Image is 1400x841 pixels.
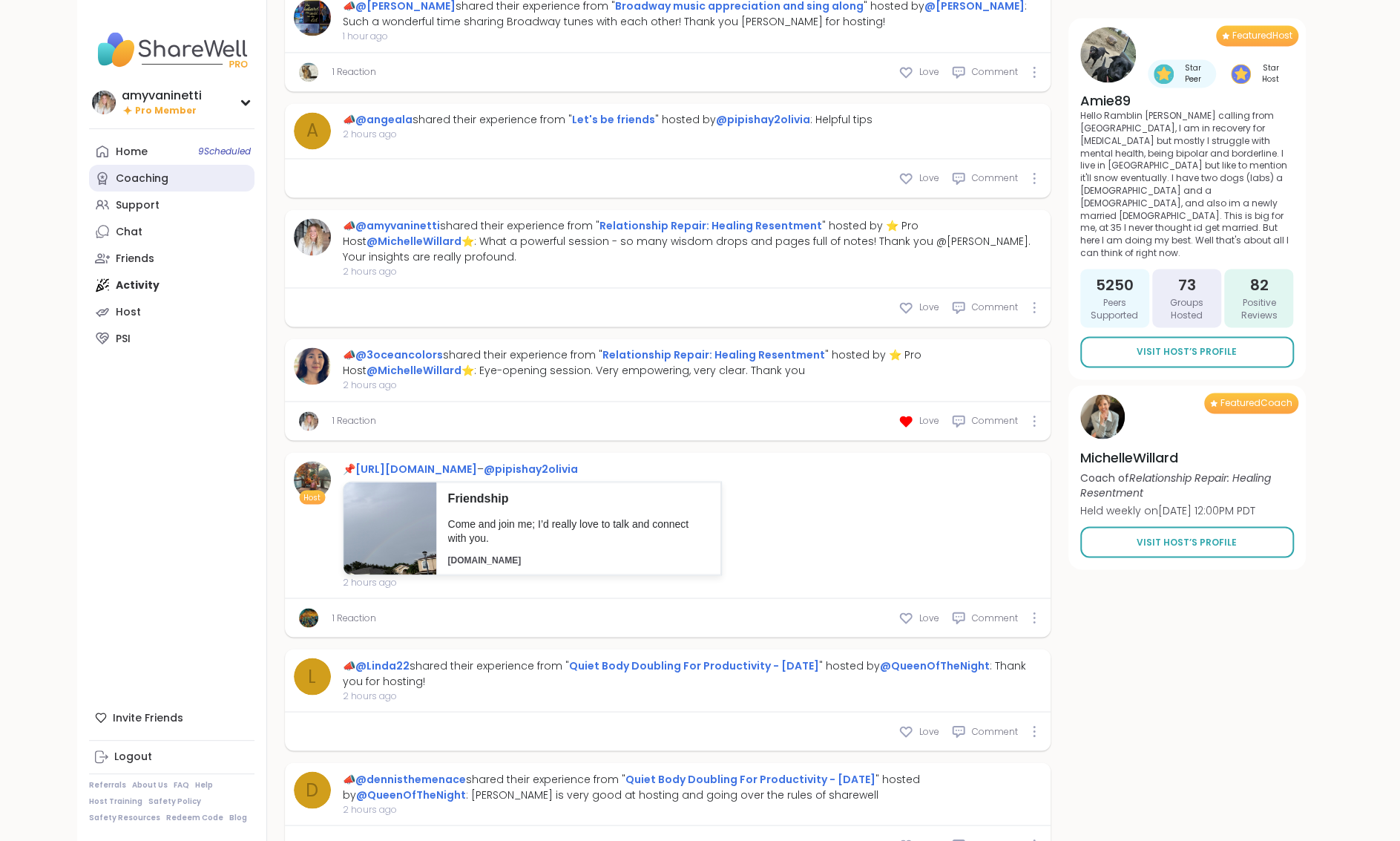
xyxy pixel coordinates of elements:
[1096,275,1134,295] span: 5250
[367,363,461,378] a: @MichelleWillard
[355,218,440,233] a: @amyvaninetti
[174,780,189,791] a: FAQ
[89,245,254,272] a: Friends
[1080,394,1125,439] img: MichelleWillard
[135,105,197,117] span: Pro Member
[972,611,1018,624] span: Comment
[89,165,254,192] a: Coaching
[1080,336,1294,367] a: Visit Host’s Profile
[569,658,819,673] a: Quiet Body Doubling For Productivity - [DATE]
[919,65,939,79] span: Love
[448,517,709,546] p: Come and join me; I’d really love to talk and connect with you.
[972,724,1018,738] span: Comment
[367,234,461,249] a: @MichelleWillard
[1177,275,1195,295] span: 73
[195,780,213,791] a: Help
[343,689,1042,702] span: 2 hours ago
[1080,110,1294,260] p: Hello Ramblin [PERSON_NAME] calling from [GEOGRAPHIC_DATA], I am in recovery for [MEDICAL_DATA] b...
[89,218,254,245] a: Chat
[1231,64,1251,84] img: Star Host
[116,305,141,320] div: Host
[1154,64,1174,84] img: Star Peer
[572,112,655,127] a: Let's be friends
[448,490,709,506] p: Friendship
[716,112,810,127] a: @pipishay2olivia
[89,780,126,791] a: Referrals
[294,658,331,695] a: L
[355,112,413,127] a: @angeala
[343,481,722,575] a: FriendshipCome and join me; I’d really love to talk and connect with you.[DOMAIN_NAME]
[1249,275,1268,295] span: 82
[1080,470,1271,500] i: Relationship Repair: Healing Resentment
[343,347,1042,379] div: 📣 shared their experience from " " hosted by ⭐ Pro Host ⭐: Eye-opening session. Very empowering, ...
[116,198,160,213] div: Support
[294,461,331,498] a: pipishay2olivia
[306,117,318,144] span: a
[919,171,939,185] span: Love
[332,65,376,79] a: 1 Reaction
[1137,345,1237,359] span: Visit Host’s Profile
[1137,535,1237,549] span: Visit Host’s Profile
[880,658,990,673] a: @QueenOfTheNight
[343,802,1042,816] span: 2 hours ago
[294,218,331,255] img: amyvaninetti
[116,332,131,347] div: PSI
[166,813,223,823] a: Redeem Code
[448,554,709,566] p: [DOMAIN_NAME]
[972,65,1018,79] span: Comment
[343,30,1042,43] span: 1 hour ago
[343,575,722,589] span: 2 hours ago
[92,91,116,114] img: amyvaninetti
[1232,30,1292,42] span: Featured Host
[294,347,331,384] img: 3oceancolors
[343,658,1042,689] div: 📣 shared their experience from " " hosted by : Thank you for hosting!
[1220,397,1292,409] span: Featured Coach
[229,813,247,823] a: Blog
[343,218,1042,265] div: 📣 shared their experience from " " hosted by ⭐ Pro Host ⭐: What a powerful session - so many wisd...
[919,414,939,428] span: Love
[919,724,939,738] span: Love
[89,796,142,807] a: Host Training
[602,347,825,362] a: Relationship Repair: Healing Resentment
[332,611,376,624] a: 1 Reaction
[972,414,1018,428] span: Comment
[919,301,939,314] span: Love
[332,414,376,428] a: 1 Reaction
[919,611,939,624] span: Love
[1080,470,1294,500] p: Coach of
[89,298,254,325] a: Host
[308,663,316,690] span: L
[343,265,1042,278] span: 2 hours ago
[1158,297,1215,322] span: Groups Hosted
[116,225,142,240] div: Chat
[294,771,331,808] a: d
[1230,297,1287,322] span: Positive Reviews
[344,482,436,575] img: b0039708-6510-4d73-8dae-06797a26f676
[1086,297,1143,322] span: Peers Supported
[1177,62,1210,85] span: Star Peer
[343,128,872,141] span: 2 hours ago
[299,62,318,82] img: spencer
[1080,526,1294,557] a: Visit Host’s Profile
[1080,448,1294,466] h4: MichelleWillard
[116,171,168,186] div: Coaching
[1080,503,1294,517] p: Held weekly on [DATE] 12:00PM PDT
[89,744,254,770] a: Logout
[599,218,822,233] a: Relationship Repair: Healing Resentment
[355,771,466,786] a: @dennisthemenace
[306,776,318,803] span: d
[89,192,254,218] a: Support
[355,461,477,476] a: [URL][DOMAIN_NAME]
[89,138,254,165] a: Home9Scheduled
[122,88,202,104] div: amyvaninetti
[343,112,872,128] div: 📣 shared their experience from " " hosted by : Helpful tips
[972,171,1018,185] span: Comment
[294,112,331,149] a: a
[198,145,251,157] span: 9 Scheduled
[299,608,318,627] img: ellencrich
[89,325,254,352] a: PSI
[89,704,254,731] div: Invite Friends
[355,347,443,362] a: @3oceancolors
